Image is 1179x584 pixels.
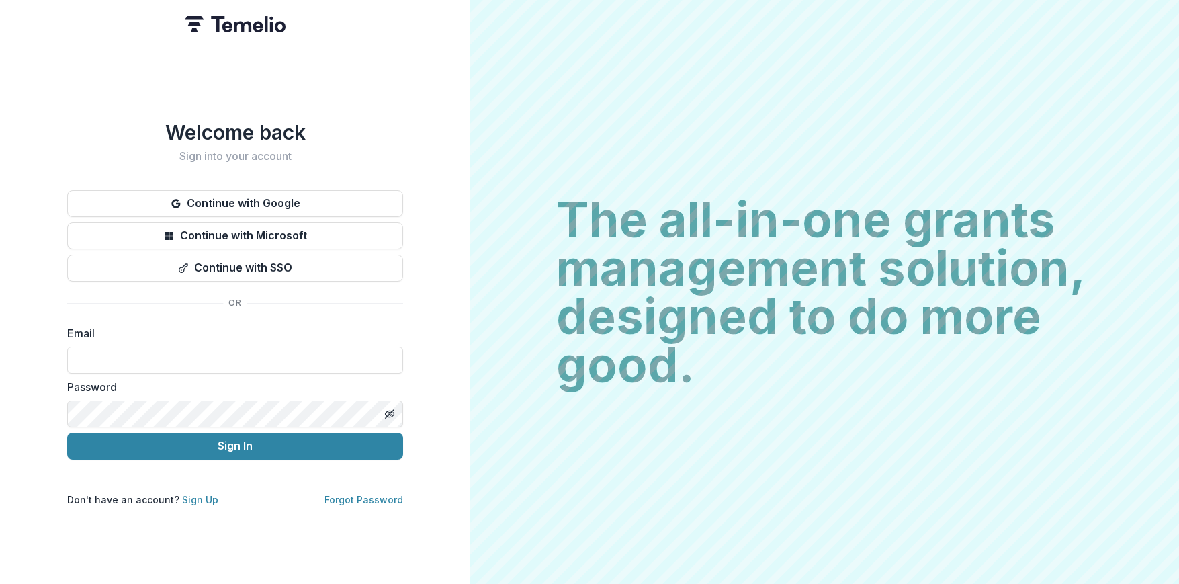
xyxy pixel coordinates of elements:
button: Continue with SSO [67,255,403,282]
a: Sign Up [182,494,218,505]
label: Password [67,379,395,395]
a: Forgot Password [324,494,403,505]
button: Continue with Microsoft [67,222,403,249]
button: Toggle password visibility [379,403,400,425]
p: Don't have an account? [67,493,218,507]
img: Temelio [185,16,286,32]
button: Continue with Google [67,190,403,217]
button: Sign In [67,433,403,460]
label: Email [67,325,395,341]
h2: Sign into your account [67,150,403,163]
h1: Welcome back [67,120,403,144]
